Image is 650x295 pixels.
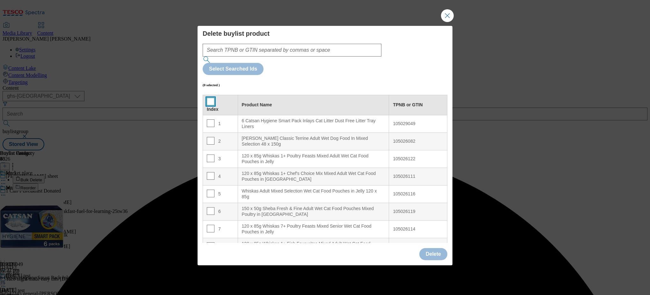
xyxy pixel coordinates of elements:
[242,118,385,129] div: 6 Catsan Hygiene Smart Pack Inlays Cat Litter Dust Free Litter Tray Liners
[393,102,443,108] div: TPNB or GTIN
[393,121,443,127] div: 105029049
[242,153,385,164] div: 120 x 85g Whiskas 1+ Poultry Feasts Mixed Adult Wet Cat Food Pouches in Jelly
[242,223,385,235] div: 120 x 85g Whiskas 7+ Poultry Feasts Mixed Senior Wet Cat Food Pouches in Jelly
[207,225,234,234] div: 7
[393,156,443,162] div: 105026122
[207,207,234,216] div: 6
[207,172,234,181] div: 4
[242,136,385,147] div: [PERSON_NAME] Classic Terrine Adult Wet Dog Food In Mixed Selection 48 x 150g
[242,188,385,200] div: Whiskas Adult Mixed Selection Wet Cat Food Pouches in Jelly 120 x 85g
[242,241,385,252] div: 120 x 85g Whiskas 1+ Fish Favourites Mixed Adult Wet Cat Food Pouches in Jelly
[242,206,385,217] div: 150 x 50g Sheba Fresh & Fine Adult Wet Cat Food Pouches Mixed Poultry in [GEOGRAPHIC_DATA]
[203,83,220,87] h6: (0 selected )
[207,242,234,252] div: 8
[207,119,234,129] div: 1
[207,137,234,146] div: 2
[419,248,447,260] button: Delete
[393,226,443,232] div: 105026114
[203,63,264,75] button: Select Searched Ids
[203,44,381,57] input: Search TPNB or GTIN separated by commas or space
[198,26,452,265] div: Modal
[207,190,234,199] div: 5
[393,174,443,179] div: 105026111
[203,30,447,37] h4: Delete buylist product
[393,139,443,144] div: 105026082
[207,107,234,112] div: Index
[393,191,443,197] div: 105026116
[441,9,454,22] button: Close Modal
[242,102,385,108] div: Product Name
[242,171,385,182] div: 120 x 85g Whiskas 1+ Chef's Choice Mix Mixed Adult Wet Cat Food Pouches in [GEOGRAPHIC_DATA]
[207,155,234,164] div: 3
[393,209,443,215] div: 105026119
